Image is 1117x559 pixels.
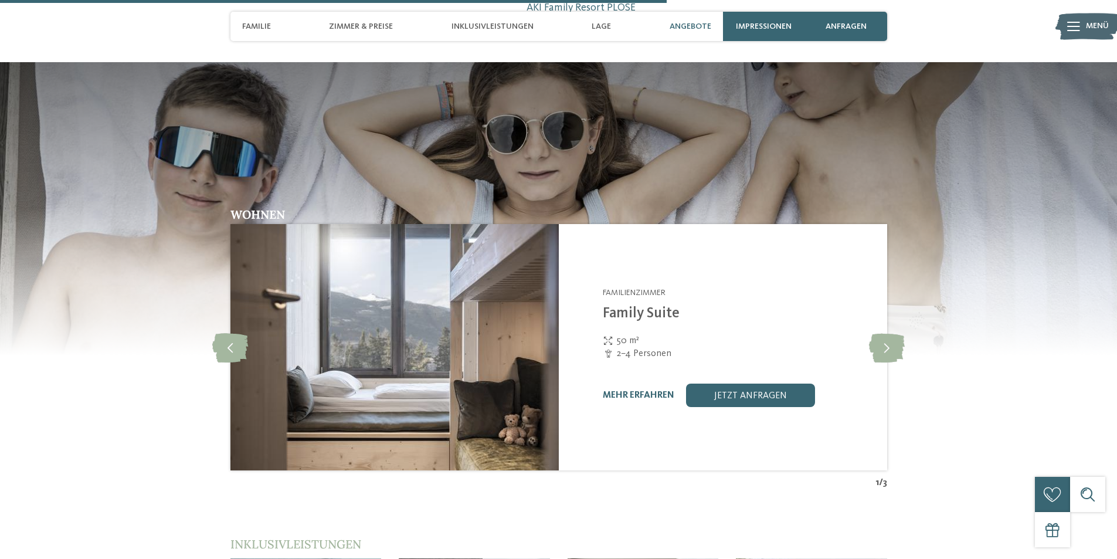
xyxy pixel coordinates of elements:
a: Family Suite [603,306,680,321]
span: Inklusivleistungen [230,537,361,551]
span: Familienzimmer [603,289,666,297]
span: / [879,476,883,489]
span: Zimmer & Preise [329,22,393,32]
img: Family Suite [230,224,559,470]
a: jetzt anfragen [686,384,815,407]
span: Inklusivleistungen [451,22,534,32]
span: Lage [592,22,611,32]
span: Wohnen [230,207,285,222]
span: 1 [875,476,879,489]
a: mehr erfahren [603,391,674,400]
span: AKI Family Resort PLOSE [527,1,887,15]
span: 2–4 Personen [617,347,671,360]
span: Familie [242,22,271,32]
span: 50 m² [617,334,639,347]
span: 3 [883,476,887,489]
span: Impressionen [736,22,792,32]
span: Angebote [670,22,711,32]
span: anfragen [826,22,867,32]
